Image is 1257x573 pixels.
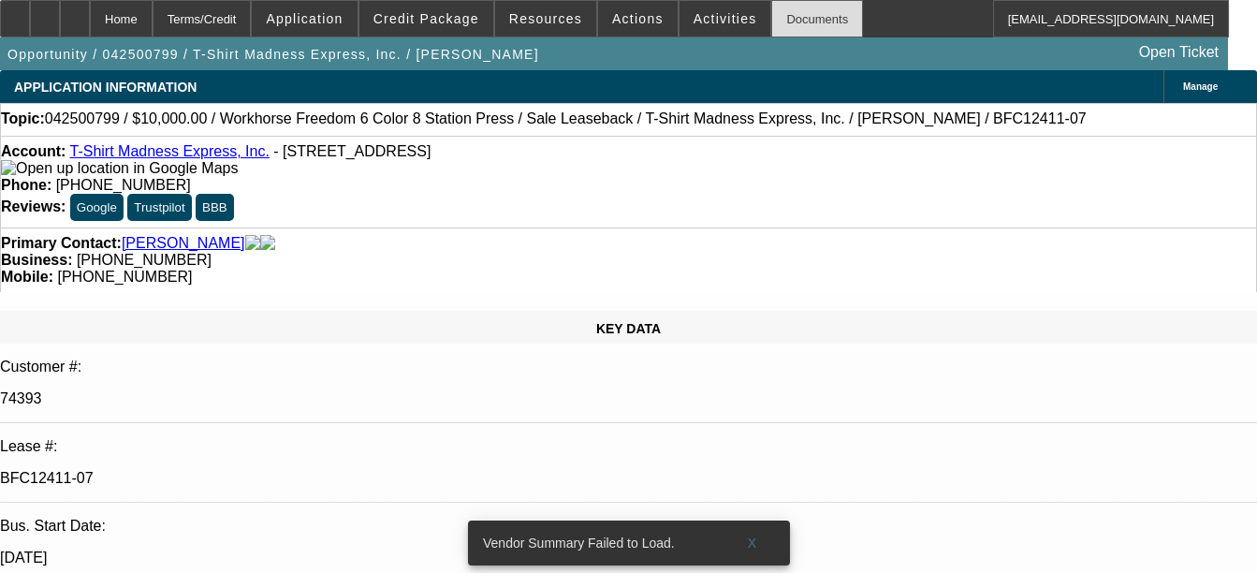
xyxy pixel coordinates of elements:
[266,11,343,26] span: Application
[14,80,197,95] span: APPLICATION INFORMATION
[70,194,124,221] button: Google
[1132,37,1226,68] a: Open Ticket
[596,321,661,336] span: KEY DATA
[694,11,757,26] span: Activities
[1,252,72,268] strong: Business:
[495,1,596,37] button: Resources
[680,1,771,37] button: Activities
[1,160,238,176] a: View Google Maps
[57,269,192,285] span: [PHONE_NUMBER]
[359,1,493,37] button: Credit Package
[509,11,582,26] span: Resources
[747,536,757,551] span: X
[1,143,66,159] strong: Account:
[468,521,723,566] div: Vendor Summary Failed to Load.
[45,110,1087,127] span: 042500799 / $10,000.00 / Workhorse Freedom 6 Color 8 Station Press / Sale Leaseback / T-Shirt Mad...
[122,235,245,252] a: [PERSON_NAME]
[1,269,53,285] strong: Mobile:
[245,235,260,252] img: facebook-icon.png
[612,11,664,26] span: Actions
[196,194,234,221] button: BBB
[127,194,191,221] button: Trustpilot
[1,160,238,177] img: Open up location in Google Maps
[1,110,45,127] strong: Topic:
[598,1,678,37] button: Actions
[252,1,357,37] button: Application
[273,143,431,159] span: - [STREET_ADDRESS]
[1,235,122,252] strong: Primary Contact:
[373,11,479,26] span: Credit Package
[260,235,275,252] img: linkedin-icon.png
[1,177,51,193] strong: Phone:
[723,526,782,560] button: X
[77,252,212,268] span: [PHONE_NUMBER]
[56,177,191,193] span: [PHONE_NUMBER]
[69,143,269,159] a: T-Shirt Madness Express, Inc.
[1,198,66,214] strong: Reviews:
[7,47,539,62] span: Opportunity / 042500799 / T-Shirt Madness Express, Inc. / [PERSON_NAME]
[1183,81,1218,92] span: Manage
